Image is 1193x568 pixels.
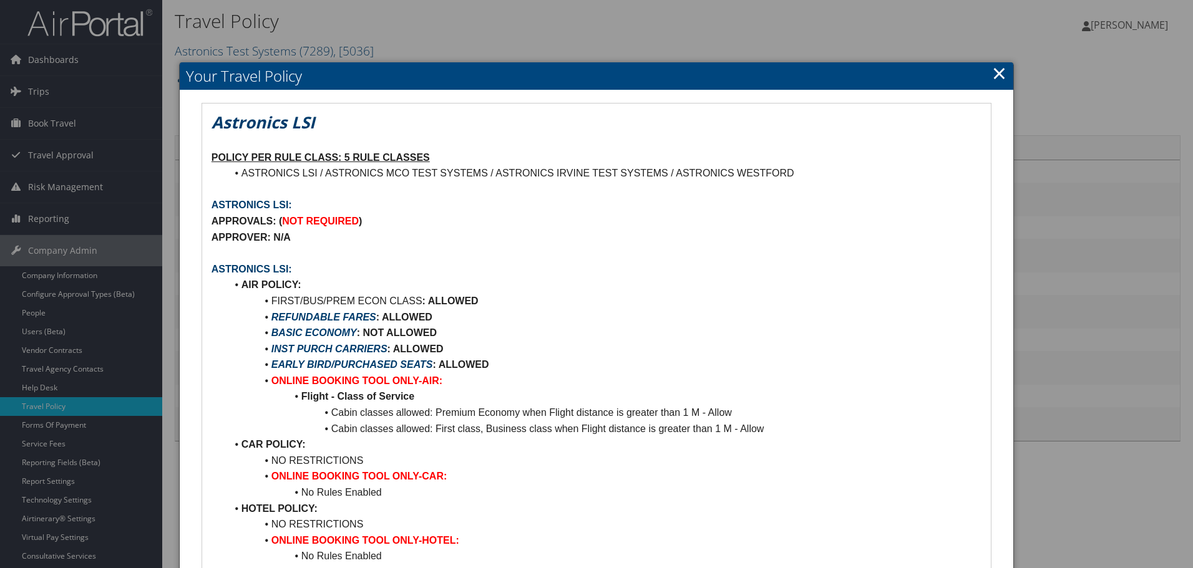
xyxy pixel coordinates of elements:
li: NO RESTRICTIONS [226,516,981,532]
li: No Rules Enabled [226,548,981,564]
li: No Rules Enabled [226,484,981,501]
strong: CAR POLICY: [241,439,306,450]
strong: : ALLOWED [432,359,489,370]
h2: Your Travel Policy [180,62,1013,90]
strong: ASTRONICS LSI: [212,264,292,274]
em: EARLY BIRD/PURCHASED SEATS [271,359,433,370]
em: REFUNDABLE FARES [271,312,376,322]
strong: : NOT ALLOWED [357,327,437,338]
strong: : ALLOWED [422,296,479,306]
li: Cabin classes allowed: First class, Business class when Flight distance is greater than 1 M - Allow [226,421,981,437]
strong: : ALLOWED [376,312,432,322]
em: BASIC ECONOMY [271,327,357,338]
strong: APPROVALS: ( [212,216,282,226]
em: INST PURCH CARRIERS [271,344,387,354]
li: Cabin classes allowed: Premium Economy when Flight distance is greater than 1 M - Allow [226,405,981,421]
strong: Flight - Class of Service [301,391,414,402]
strong: ) [359,216,362,226]
strong: ASTRONICS LSI: [212,200,292,210]
li: NO RESTRICTIONS [226,453,981,469]
strong: NOT REQUIRED [282,216,359,226]
strong: AIR POLICY: [241,279,301,290]
strong: ONLINE BOOKING TOOL ONLY-AIR: [271,375,442,386]
strong: ONLINE BOOKING TOOL ONLY-HOTEL: [271,535,459,546]
li: ASTRONICS LSI / ASTRONICS MCO TEST SYSTEMS / ASTRONICS IRVINE TEST SYSTEMS / ASTRONICS WESTFORD [226,165,981,181]
li: FIRST/BUS/PREM ECON CLASS [226,293,981,309]
em: Astronics LSI [212,111,315,133]
strong: : ALLOWED [387,344,444,354]
u: POLICY PER RULE CLASS: 5 RULE CLASSES [212,152,430,163]
strong: ONLINE BOOKING TOOL ONLY-CAR: [271,471,447,481]
strong: APPROVER: N/A [212,232,291,243]
a: Close [992,60,1006,85]
strong: HOTEL POLICY: [241,503,318,514]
